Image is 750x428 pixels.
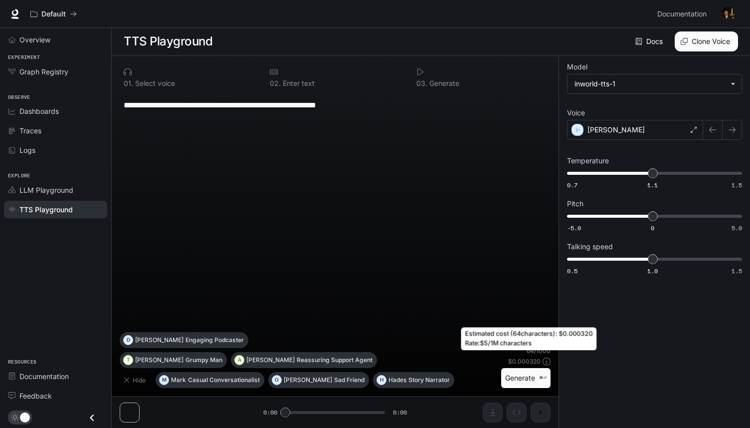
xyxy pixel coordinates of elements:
p: Hades [388,377,406,383]
span: 1.0 [647,267,658,275]
span: 0.5 [567,267,577,275]
span: Feedback [19,391,52,401]
span: Documentation [19,371,69,382]
span: 1.5 [732,181,742,189]
p: Voice [567,109,585,116]
p: Sad Friend [334,377,365,383]
span: -5.0 [567,224,581,232]
p: [PERSON_NAME] [246,357,295,363]
p: Default [41,10,66,18]
p: Enter text [281,80,315,87]
button: O[PERSON_NAME]Sad Friend [268,372,369,388]
div: M [160,372,169,388]
a: Graph Registry [4,63,107,80]
span: Logs [19,145,35,155]
p: Story Narrator [408,377,450,383]
span: TTS Playground [19,204,73,215]
img: User avatar [721,7,735,21]
p: Temperature [567,157,609,164]
a: Overview [4,31,107,48]
div: O [272,372,281,388]
span: LLM Playground [19,185,73,195]
p: [PERSON_NAME] [587,125,645,135]
button: Generate⌘⏎ [501,368,551,389]
p: Talking speed [567,243,613,250]
a: Documentation [653,4,714,24]
p: Casual Conversationalist [188,377,260,383]
div: inworld-tts-1 [574,79,726,89]
button: T[PERSON_NAME]Grumpy Man [120,352,227,368]
a: Documentation [4,368,107,385]
a: Feedback [4,387,107,405]
span: Graph Registry [19,66,68,77]
span: 0 [651,224,654,232]
span: 1.5 [732,267,742,275]
a: Docs [633,31,667,51]
button: All workspaces [26,4,81,24]
span: Documentation [657,8,707,20]
a: Logs [4,141,107,159]
p: Reassuring Support Agent [297,357,373,363]
p: [PERSON_NAME] [284,377,332,383]
div: T [124,352,133,368]
div: A [235,352,244,368]
p: Select voice [133,80,175,87]
div: Estimated cost ( 64 characters): $ 0.000320 Rate: $5/1M characters [461,328,597,351]
button: MMarkCasual Conversationalist [156,372,264,388]
span: 1.1 [647,181,658,189]
p: Grumpy Man [186,357,222,363]
p: Engaging Podcaster [186,337,244,343]
button: HHadesStory Narrator [373,372,454,388]
span: 5.0 [732,224,742,232]
button: A[PERSON_NAME]Reassuring Support Agent [231,352,377,368]
p: 0 3 . [416,80,427,87]
p: Generate [427,80,459,87]
div: D [124,332,133,348]
span: 0.7 [567,181,577,189]
div: H [377,372,386,388]
a: Traces [4,122,107,139]
span: Overview [19,34,50,45]
span: Dark mode toggle [20,412,30,423]
p: Pitch [567,200,583,207]
h1: TTS Playground [124,31,212,51]
p: [PERSON_NAME] [135,337,184,343]
p: 0 2 . [270,80,281,87]
p: ⌘⏎ [539,375,547,381]
a: TTS Playground [4,201,107,218]
p: [PERSON_NAME] [135,357,184,363]
a: LLM Playground [4,181,107,199]
p: Model [567,63,587,70]
button: User avatar [718,4,738,24]
span: Dashboards [19,106,59,116]
button: Clone Voice [675,31,738,51]
p: $ 0.000320 [508,357,541,366]
a: Dashboards [4,102,107,120]
button: D[PERSON_NAME]Engaging Podcaster [120,332,248,348]
p: 0 1 . [124,80,133,87]
p: Mark [171,377,186,383]
button: Hide [120,372,152,388]
button: Close drawer [81,408,103,428]
div: inworld-tts-1 [567,74,742,93]
span: Traces [19,125,41,136]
